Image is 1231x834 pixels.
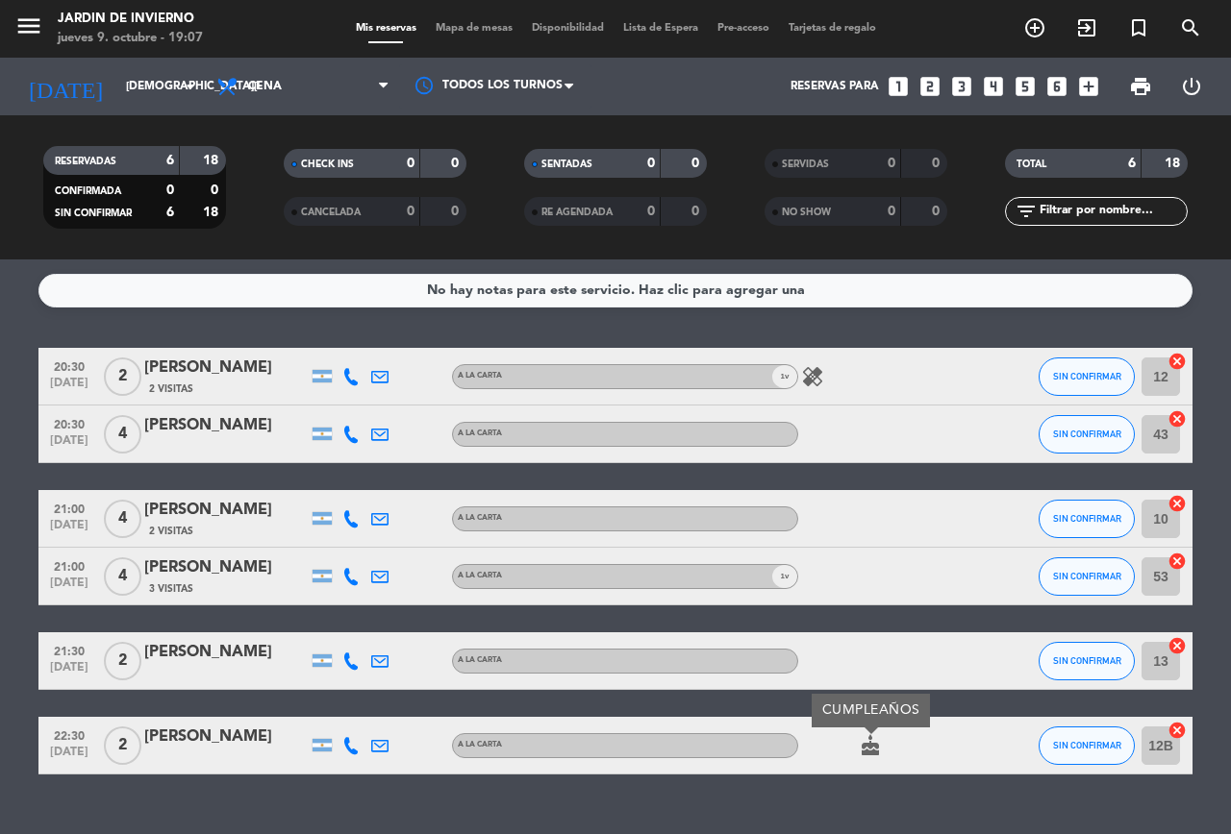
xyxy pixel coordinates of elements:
div: jueves 9. octubre - 19:07 [58,29,203,48]
span: 4 [104,500,141,538]
span: CANCELADA [301,208,361,217]
div: JARDIN DE INVIERNO [58,10,203,29]
span: RESERVADAS [55,157,116,166]
button: SIN CONFIRMAR [1039,642,1135,680]
span: RE AGENDADA [541,208,613,217]
span: print [1129,75,1152,98]
span: 4 [104,415,141,454]
strong: 0 [691,205,703,218]
span: SENTADAS [541,159,592,169]
span: Tarjetas de regalo [779,23,886,34]
button: menu [14,12,43,47]
span: SIN CONFIRMAR [1053,655,1121,666]
span: [DATE] [45,377,93,399]
i: cancel [1168,636,1187,655]
span: A LA CARTA [458,656,502,664]
strong: 18 [203,206,222,219]
span: Disponibilidad [522,23,614,34]
i: healing [801,365,824,388]
span: 20:30 [45,355,93,377]
span: 1 [781,570,785,582]
i: search [1179,16,1202,39]
span: 2 Visitas [149,524,193,539]
i: looks_one [886,74,911,99]
strong: 0 [451,205,463,218]
span: SIN CONFIRMAR [1053,513,1121,524]
strong: 0 [647,205,655,218]
i: looks_5 [1013,74,1038,99]
span: Lista de Espera [614,23,708,34]
i: [DATE] [14,65,116,108]
span: 20:30 [45,412,93,434]
span: A LA CARTA [458,741,502,748]
button: SIN CONFIRMAR [1039,500,1135,538]
span: SIN CONFIRMAR [1053,371,1121,381]
strong: 0 [932,205,943,218]
i: cancel [1168,494,1187,513]
span: 22:30 [45,724,93,746]
strong: 18 [1165,157,1184,170]
div: [PERSON_NAME] [144,498,308,523]
span: A LA CARTA [458,372,502,380]
strong: 0 [407,157,415,170]
div: [PERSON_NAME] [144,413,308,438]
strong: 6 [166,206,174,219]
i: menu [14,12,43,40]
div: [PERSON_NAME] [144,724,308,749]
button: SIN CONFIRMAR [1039,557,1135,596]
span: [DATE] [45,519,93,541]
i: power_settings_new [1180,75,1203,98]
span: Reservas para [791,80,879,93]
button: SIN CONFIRMAR [1039,357,1135,396]
strong: 6 [1128,157,1136,170]
span: CONFIRMADA [55,186,121,196]
strong: 0 [888,205,895,218]
span: 21:00 [45,554,93,576]
button: SIN CONFIRMAR [1039,415,1135,454]
i: looks_6 [1044,74,1069,99]
input: Filtrar por nombre... [1038,201,1187,222]
span: SIN CONFIRMAR [1053,740,1121,750]
i: cancel [1168,552,1187,571]
i: exit_to_app [1075,16,1098,39]
strong: 0 [888,157,895,170]
span: TOTAL [1017,159,1046,169]
button: SIN CONFIRMAR [1039,726,1135,765]
strong: 0 [647,157,655,170]
i: cake [859,734,882,757]
span: NO SHOW [782,208,831,217]
i: turned_in_not [1127,16,1150,39]
span: v [772,365,797,388]
span: [DATE] [45,746,93,768]
strong: 0 [211,184,222,197]
span: 3 Visitas [149,581,193,597]
strong: 0 [451,157,463,170]
div: [PERSON_NAME] [144,356,308,380]
span: [DATE] [45,576,93,599]
span: Mis reservas [346,23,426,34]
div: [PERSON_NAME] [144,640,308,665]
strong: 0 [691,157,703,170]
i: arrow_drop_down [179,75,202,98]
div: [PERSON_NAME] [144,555,308,580]
span: 21:30 [45,639,93,661]
i: filter_list [1015,200,1038,223]
i: looks_3 [949,74,974,99]
strong: 0 [407,205,415,218]
i: looks_two [917,74,942,99]
span: 2 Visitas [149,381,193,397]
span: Cena [248,80,282,93]
span: 2 [104,642,141,680]
span: 2 [104,726,141,765]
span: A LA CARTA [458,429,502,437]
i: cancel [1168,352,1187,371]
strong: 0 [166,184,174,197]
span: Pre-acceso [708,23,779,34]
div: LOG OUT [1166,58,1217,115]
span: [DATE] [45,661,93,683]
strong: 6 [166,154,174,167]
i: add_circle_outline [1023,16,1046,39]
strong: 18 [203,154,222,167]
span: SIN CONFIRMAR [55,208,132,218]
span: CHECK INS [301,159,354,169]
